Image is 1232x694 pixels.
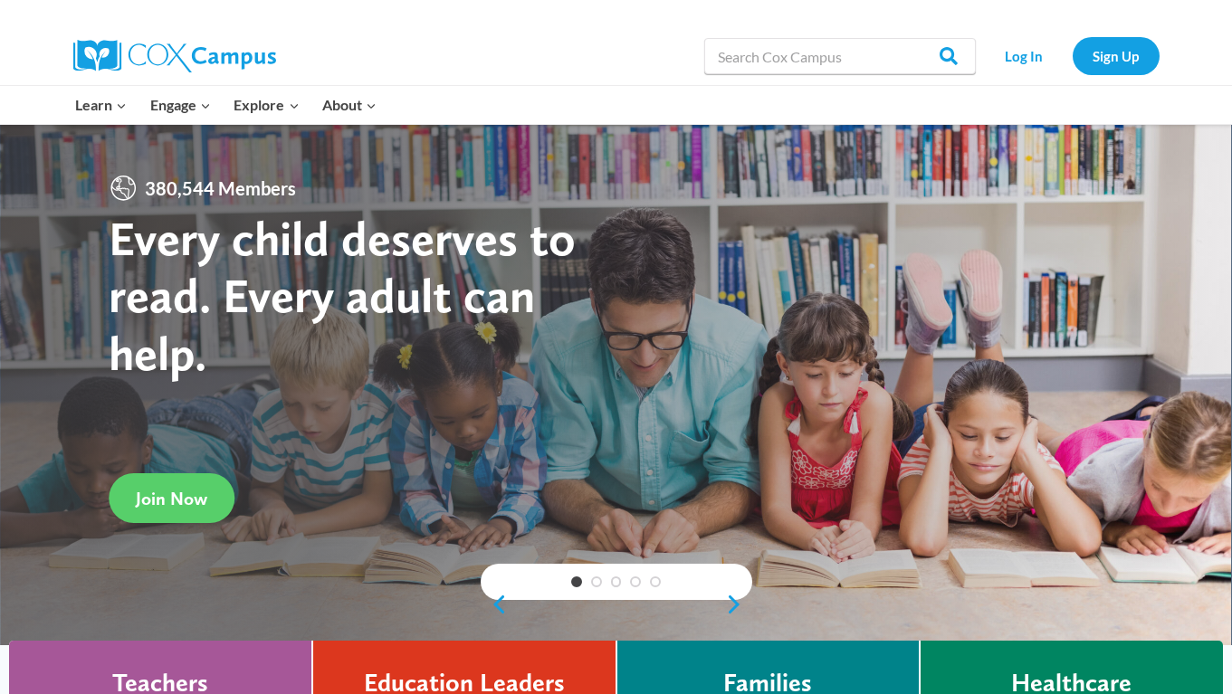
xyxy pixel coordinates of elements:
[985,37,1064,74] a: Log In
[591,576,602,587] a: 2
[322,93,377,117] span: About
[704,38,976,74] input: Search Cox Campus
[75,93,127,117] span: Learn
[481,594,508,615] a: previous
[64,86,388,124] nav: Primary Navigation
[481,586,752,623] div: content slider buttons
[630,576,641,587] a: 4
[571,576,582,587] a: 1
[138,174,303,203] span: 380,544 Members
[73,40,276,72] img: Cox Campus
[234,93,299,117] span: Explore
[109,209,576,382] strong: Every child deserves to read. Every adult can help.
[725,594,752,615] a: next
[136,488,207,509] span: Join Now
[1073,37,1160,74] a: Sign Up
[109,473,234,523] a: Join Now
[150,93,211,117] span: Engage
[650,576,661,587] a: 5
[985,37,1160,74] nav: Secondary Navigation
[611,576,622,587] a: 3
